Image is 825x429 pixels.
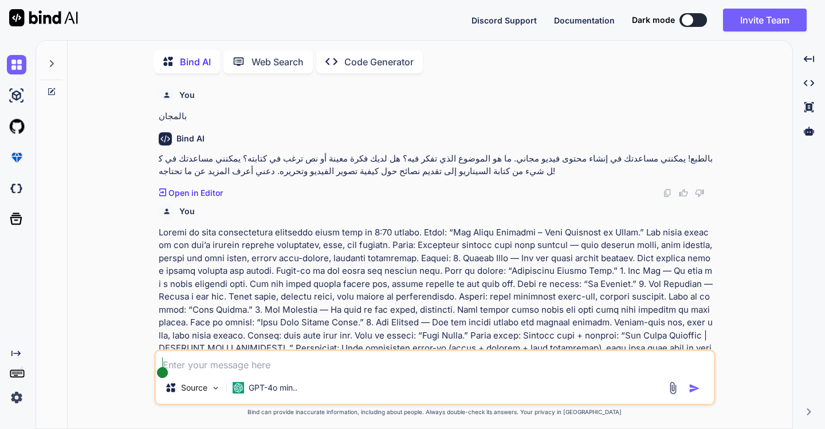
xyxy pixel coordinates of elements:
[7,117,26,136] img: githubLight
[159,152,713,178] p: بالطبع! يمكنني مساعدتك في إنشاء محتوى فيديو مجاني. ما هو الموضوع الذي تفكر فيه؟ هل لديك فكرة معين...
[472,14,537,26] button: Discord Support
[632,14,675,26] span: Dark mode
[7,55,26,74] img: chat
[679,188,688,198] img: like
[159,226,713,381] p: Loremi do sita consectetura elitseddo eiusm temp in 8:70 utlabo. Etdol: “Mag Aliqu Enimadmi – Ven...
[252,55,304,69] p: Web Search
[179,89,195,101] h6: You
[180,55,211,69] p: Bind AI
[689,383,700,394] img: icon
[7,388,26,407] img: settings
[211,383,221,393] img: Pick Models
[344,55,414,69] p: Code Generator
[176,133,205,144] h6: Bind AI
[663,188,672,198] img: copy
[554,14,615,26] button: Documentation
[695,188,704,198] img: dislike
[168,187,223,199] p: Open in Editor
[154,408,716,416] p: Bind can provide inaccurate information, including about people. Always double-check its answers....
[7,148,26,167] img: premium
[249,382,297,393] p: GPT-4o min..
[7,179,26,198] img: darkCloudIdeIcon
[181,382,207,393] p: Source
[9,9,78,26] img: Bind AI
[666,381,679,395] img: attachment
[179,206,195,217] h6: You
[7,86,26,105] img: ai-studio
[159,110,713,123] p: بالمجان
[723,9,807,32] button: Invite Team
[554,15,615,25] span: Documentation
[233,382,244,393] img: GPT-4o mini
[472,15,537,25] span: Discord Support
